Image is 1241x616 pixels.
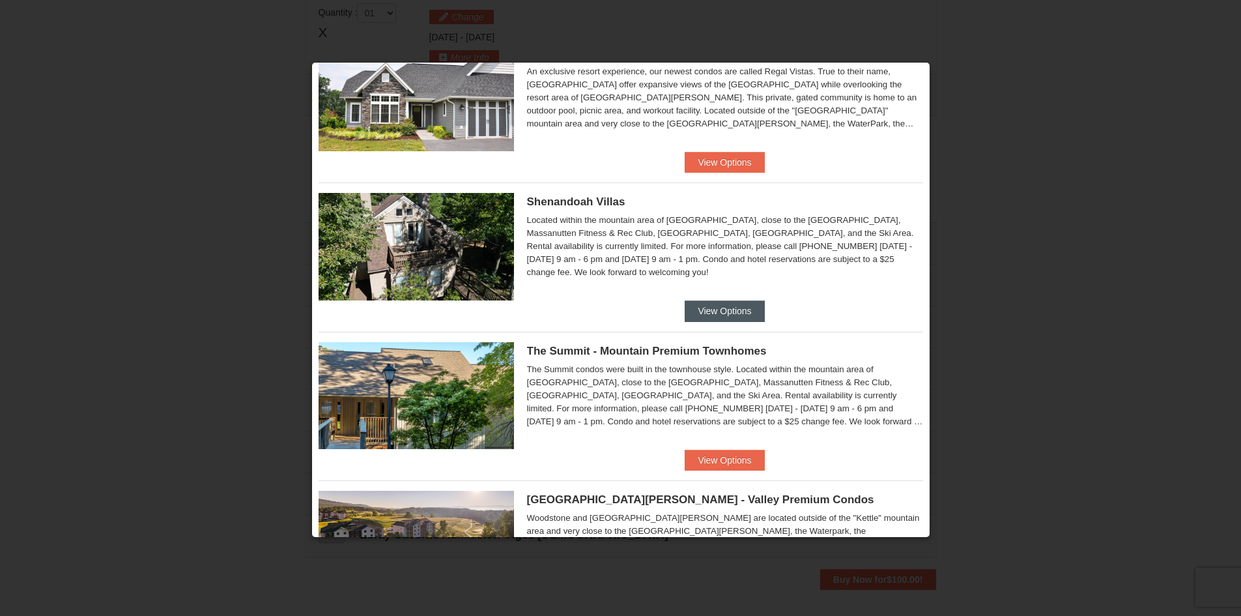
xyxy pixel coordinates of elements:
div: An exclusive resort experience, our newest condos are called Regal Vistas. True to their name, [G... [527,65,923,130]
div: Located within the mountain area of [GEOGRAPHIC_DATA], close to the [GEOGRAPHIC_DATA], Massanutte... [527,214,923,279]
span: The Summit - Mountain Premium Townhomes [527,345,767,357]
img: 19219041-4-ec11c166.jpg [319,491,514,598]
span: Shenandoah Villas [527,196,625,208]
div: Woodstone and [GEOGRAPHIC_DATA][PERSON_NAME] are located outside of the "Kettle" mountain area an... [527,512,923,577]
button: View Options [685,301,764,321]
img: 19219019-2-e70bf45f.jpg [319,193,514,300]
img: 19218991-1-902409a9.jpg [319,44,514,151]
span: [GEOGRAPHIC_DATA][PERSON_NAME] - Valley Premium Condos [527,493,874,506]
button: View Options [685,450,764,471]
button: View Options [685,152,764,173]
img: 19219034-1-0eee7e00.jpg [319,342,514,449]
div: The Summit condos were built in the townhouse style. Located within the mountain area of [GEOGRAP... [527,363,923,428]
